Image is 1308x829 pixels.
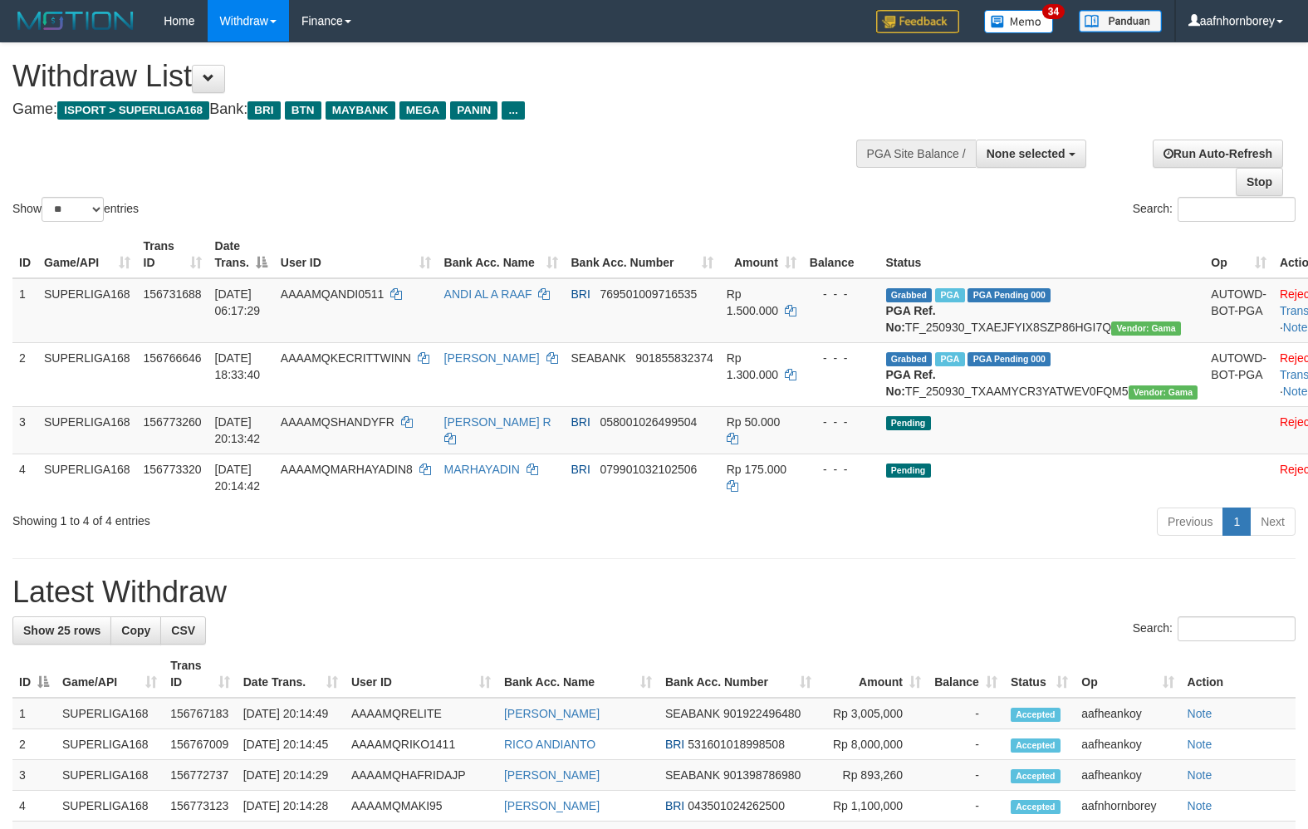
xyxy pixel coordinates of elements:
span: BRI [571,287,590,301]
span: [DATE] 20:13:42 [215,415,261,445]
span: 156773320 [144,463,202,476]
label: Show entries [12,197,139,222]
span: Accepted [1011,738,1061,753]
a: [PERSON_NAME] [504,768,600,782]
a: ANDI AL A RAAF [444,287,532,301]
td: AUTOWD-BOT-PGA [1204,342,1273,406]
div: - - - [810,350,873,366]
th: Bank Acc. Name: activate to sort column ascending [497,650,659,698]
span: ISPORT > SUPERLIGA168 [57,101,209,120]
td: SUPERLIGA168 [56,698,164,729]
th: User ID: activate to sort column ascending [345,650,497,698]
span: SEABANK [665,707,720,720]
td: aafheankoy [1075,729,1180,760]
span: Marked by aafromsomean [935,288,964,302]
a: Note [1283,321,1308,334]
a: MARHAYADIN [444,463,520,476]
a: [PERSON_NAME] [504,707,600,720]
th: Op: activate to sort column ascending [1075,650,1180,698]
label: Search: [1133,197,1296,222]
td: 2 [12,342,37,406]
span: MAYBANK [326,101,395,120]
td: aafnhornborey [1075,791,1180,822]
span: None selected [987,147,1066,160]
span: MEGA [399,101,447,120]
span: Marked by aafheankoy [935,352,964,366]
td: AAAAMQRELITE [345,698,497,729]
td: Rp 1,100,000 [818,791,928,822]
a: Next [1250,508,1296,536]
td: - [928,760,1004,791]
span: Copy 901398786980 to clipboard [723,768,801,782]
b: PGA Ref. No: [886,368,936,398]
td: SUPERLIGA168 [37,406,137,454]
span: AAAAMQMARHAYADIN8 [281,463,413,476]
th: Bank Acc. Name: activate to sort column ascending [438,231,565,278]
span: BRI [665,738,684,751]
td: 156767009 [164,729,237,760]
td: aafheankoy [1075,698,1180,729]
span: Vendor URL: https://trx31.1velocity.biz [1111,321,1181,336]
td: SUPERLIGA168 [56,729,164,760]
span: Accepted [1011,708,1061,722]
td: SUPERLIGA168 [37,278,137,343]
td: SUPERLIGA168 [37,454,137,501]
th: Op: activate to sort column ascending [1204,231,1273,278]
th: Date Trans.: activate to sort column ascending [237,650,345,698]
span: PGA Pending [968,288,1051,302]
td: [DATE] 20:14:28 [237,791,345,822]
b: PGA Ref. No: [886,304,936,334]
span: 156773260 [144,415,202,429]
span: Copy 769501009716535 to clipboard [600,287,698,301]
span: SEABANK [665,768,720,782]
img: panduan.png [1079,10,1162,32]
span: Rp 175.000 [727,463,786,476]
td: 156772737 [164,760,237,791]
a: 1 [1222,508,1251,536]
td: - [928,791,1004,822]
th: Date Trans.: activate to sort column descending [208,231,274,278]
th: Status [879,231,1205,278]
span: Grabbed [886,288,933,302]
td: 3 [12,406,37,454]
select: Showentries [42,197,104,222]
div: Showing 1 to 4 of 4 entries [12,506,532,529]
input: Search: [1178,197,1296,222]
span: ... [502,101,524,120]
td: SUPERLIGA168 [56,791,164,822]
td: SUPERLIGA168 [56,760,164,791]
td: [DATE] 20:14:29 [237,760,345,791]
img: Feedback.jpg [876,10,959,33]
a: Stop [1236,168,1283,196]
td: AAAAMQMAKI95 [345,791,497,822]
span: Accepted [1011,800,1061,814]
span: BRI [571,415,590,429]
td: AAAAMQHAFRIDAJP [345,760,497,791]
img: Button%20Memo.svg [984,10,1054,33]
label: Search: [1133,616,1296,641]
th: Status: activate to sort column ascending [1004,650,1075,698]
a: Note [1188,738,1212,751]
span: Pending [886,464,931,478]
td: 3 [12,760,56,791]
span: AAAAMQANDI0511 [281,287,385,301]
th: Bank Acc. Number: activate to sort column ascending [659,650,818,698]
div: PGA Site Balance / [856,140,976,168]
td: SUPERLIGA168 [37,342,137,406]
span: Vendor URL: https://trx31.1velocity.biz [1129,385,1198,400]
span: [DATE] 18:33:40 [215,351,261,381]
span: [DATE] 20:14:42 [215,463,261,493]
td: 156767183 [164,698,237,729]
th: Game/API: activate to sort column ascending [37,231,137,278]
span: BTN [285,101,321,120]
a: [PERSON_NAME] [504,799,600,812]
span: 34 [1042,4,1065,19]
td: aafheankoy [1075,760,1180,791]
a: Note [1188,768,1212,782]
span: SEABANK [571,351,626,365]
a: Note [1188,799,1212,812]
td: TF_250930_TXAAMYCR3YATWEV0FQM5 [879,342,1205,406]
img: MOTION_logo.png [12,8,139,33]
a: Run Auto-Refresh [1153,140,1283,168]
th: ID: activate to sort column descending [12,650,56,698]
